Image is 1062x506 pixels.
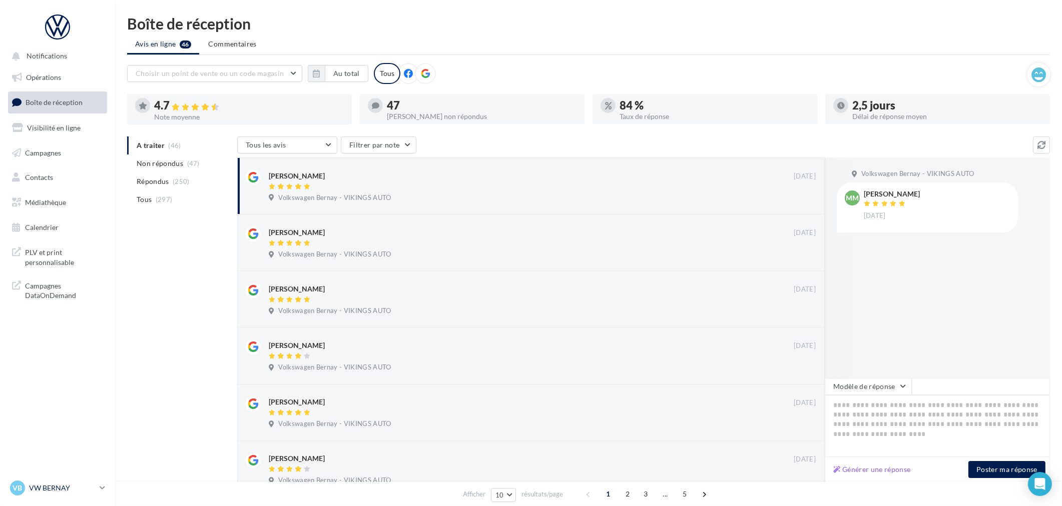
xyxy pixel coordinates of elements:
span: (47) [187,159,200,167]
div: Open Intercom Messenger [1028,472,1052,496]
span: Tous [137,194,152,204]
span: Volkswagen Bernay - VIKINGS AUTO [278,306,391,315]
span: [DATE] [794,341,816,350]
div: 47 [387,100,577,111]
a: Campagnes DataOnDemand [6,275,109,304]
span: MM [846,193,859,203]
div: Taux de réponse [620,113,809,120]
button: Au total [308,65,368,82]
span: Volkswagen Bernay - VIKINGS AUTO [278,419,391,428]
span: VB [13,483,23,493]
div: [PERSON_NAME] non répondus [387,113,577,120]
span: [DATE] [794,172,816,181]
span: (250) [173,177,190,185]
span: (297) [156,195,173,203]
span: [DATE] [794,455,816,464]
button: Au total [325,65,368,82]
span: Opérations [26,73,61,81]
button: Poster ma réponse [968,461,1045,478]
span: Commentaires [209,39,257,48]
div: [PERSON_NAME] [269,340,325,350]
span: [DATE] [794,398,816,407]
div: [PERSON_NAME] [269,397,325,407]
a: Calendrier [6,217,109,238]
span: Non répondus [137,158,183,168]
span: Contacts [25,173,53,181]
span: 10 [495,491,504,499]
span: Visibilité en ligne [27,123,81,132]
div: Tous [374,63,400,84]
a: Opérations [6,67,109,88]
span: Volkswagen Bernay - VIKINGS AUTO [861,169,974,178]
span: Choisir un point de vente ou un code magasin [136,69,284,77]
div: Délai de réponse moyen [852,113,1042,120]
span: 5 [677,486,693,502]
button: Modèle de réponse [825,378,912,395]
button: Tous les avis [237,136,337,153]
a: VB VW BERNAY [8,478,107,497]
div: [PERSON_NAME] [269,227,325,237]
a: PLV et print personnalisable [6,241,109,271]
div: 2,5 jours [852,100,1042,111]
span: Boîte de réception [26,98,83,106]
div: [PERSON_NAME] [269,453,325,463]
span: [DATE] [864,211,886,220]
p: VW BERNAY [29,483,96,493]
div: [PERSON_NAME] [269,284,325,294]
button: 10 [491,488,516,502]
span: Afficher [463,489,485,499]
span: [DATE] [794,228,816,237]
span: Répondus [137,176,169,186]
span: 2 [620,486,636,502]
div: 84 % [620,100,809,111]
span: PLV et print personnalisable [25,245,103,267]
span: Tous les avis [246,140,286,149]
div: Note moyenne [154,113,344,120]
button: Générer une réponse [829,463,915,475]
span: résultats/page [521,489,563,499]
a: Contacts [6,167,109,188]
span: Médiathèque [25,198,66,206]
div: 4.7 [154,100,344,111]
span: 1 [600,486,616,502]
span: Volkswagen Bernay - VIKINGS AUTO [278,363,391,372]
span: Calendrier [25,223,59,231]
div: [PERSON_NAME] [269,171,325,181]
span: Volkswagen Bernay - VIKINGS AUTO [278,250,391,259]
div: [PERSON_NAME] [864,190,920,197]
button: Choisir un point de vente ou un code magasin [127,65,302,82]
span: Volkswagen Bernay - VIKINGS AUTO [278,193,391,202]
span: ... [657,486,673,502]
a: Campagnes [6,142,109,163]
a: Médiathèque [6,192,109,213]
span: Volkswagen Bernay - VIKINGS AUTO [278,476,391,485]
button: Filtrer par note [341,136,416,153]
a: Boîte de réception [6,91,109,113]
span: 3 [638,486,654,502]
a: Visibilité en ligne [6,117,109,138]
span: Campagnes [25,148,61,156]
span: Campagnes DataOnDemand [25,279,103,300]
span: Notifications [27,52,67,60]
span: [DATE] [794,285,816,294]
div: Boîte de réception [127,16,1050,31]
